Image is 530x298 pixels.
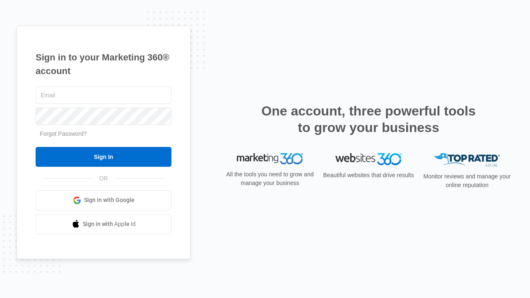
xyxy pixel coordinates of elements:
[94,174,114,183] span: OR
[259,103,478,136] h2: One account, three powerful tools to grow your business
[421,172,513,190] p: Monitor reviews and manage your online reputation
[40,130,87,137] a: Forgot Password?
[83,220,136,228] span: Sign in with Apple Id
[84,196,135,204] span: Sign in with Google
[36,50,171,78] h1: Sign in to your Marketing 360® account
[36,214,171,234] a: Sign in with Apple Id
[36,87,171,104] input: Email
[335,153,402,165] img: Websites 360
[224,170,316,187] p: All the tools you need to grow and manage your business
[36,190,171,210] a: Sign in with Google
[322,171,415,180] p: Beautiful websites that drive results
[36,147,171,167] input: Sign In
[237,153,303,165] img: Marketing 360
[434,153,500,167] img: Top Rated Local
